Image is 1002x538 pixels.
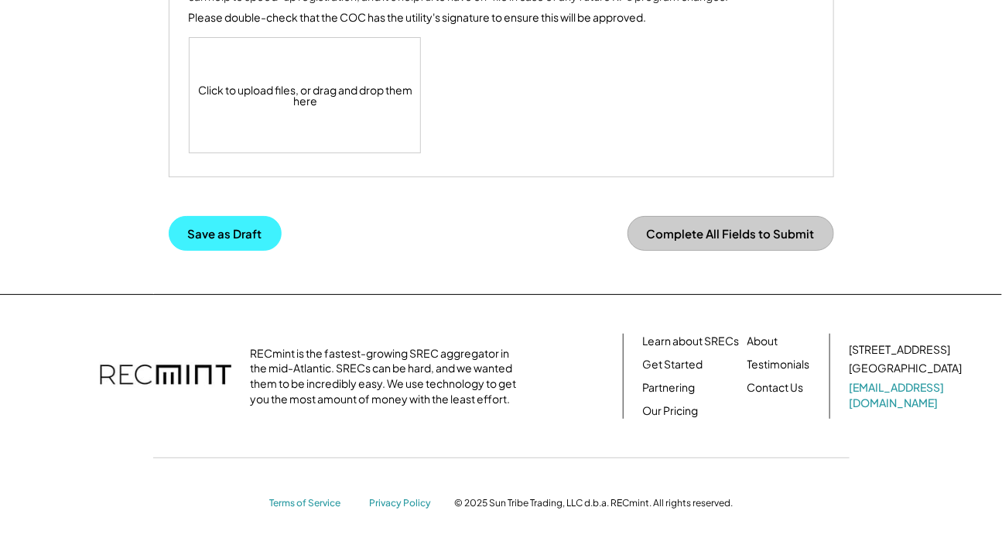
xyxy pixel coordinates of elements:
div: © 2025 Sun Tribe Trading, LLC d.b.a. RECmint. All rights reserved. [454,497,733,509]
div: RECmint is the fastest-growing SREC aggregator in the mid-Atlantic. SRECs can be hard, and we wan... [251,346,525,406]
a: About [747,334,778,349]
div: [GEOGRAPHIC_DATA] [850,361,963,376]
img: recmint-logotype%403x.png [100,349,231,403]
a: Terms of Service [269,497,354,510]
a: Contact Us [747,380,804,396]
div: Please double-check that the COC has the utility's signature to ensure this will be approved. [189,9,647,26]
button: Save as Draft [169,216,282,251]
a: Learn about SRECs [643,334,740,349]
button: Complete All Fields to Submit [628,216,834,251]
a: Testimonials [747,357,810,372]
a: Our Pricing [643,403,699,419]
a: Privacy Policy [369,497,439,510]
a: [EMAIL_ADDRESS][DOMAIN_NAME] [850,380,966,410]
a: Partnering [643,380,696,396]
div: [STREET_ADDRESS] [850,342,951,358]
div: Click to upload files, or drag and drop them here [190,38,422,152]
a: Get Started [643,357,703,372]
